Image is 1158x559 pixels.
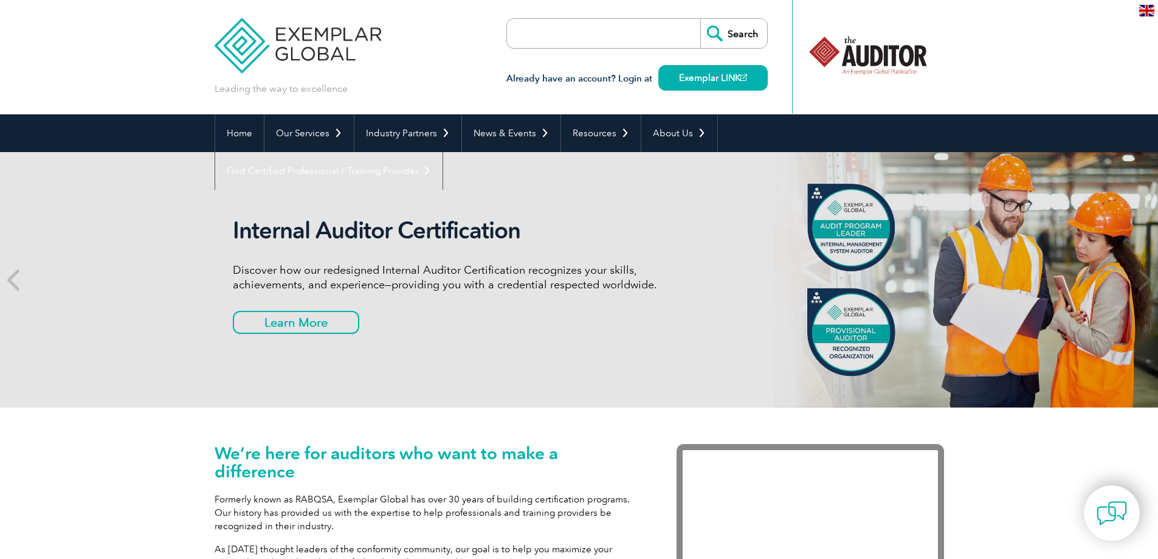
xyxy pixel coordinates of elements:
[215,114,264,152] a: Home
[740,74,747,81] img: open_square.png
[233,263,689,292] p: Discover how our redesigned Internal Auditor Certification recognizes your skills, achievements, ...
[700,19,767,48] input: Search
[233,311,359,334] a: Learn More
[658,65,768,91] a: Exemplar LINK
[215,444,640,481] h1: We’re here for auditors who want to make a difference
[462,114,560,152] a: News & Events
[506,71,768,86] h3: Already have an account? Login at
[641,114,717,152] a: About Us
[264,114,354,152] a: Our Services
[354,114,461,152] a: Industry Partners
[1097,498,1127,529] img: contact-chat.png
[215,493,640,533] p: Formerly known as RABQSA, Exemplar Global has over 30 years of building certification programs. O...
[215,152,443,190] a: Find Certified Professional / Training Provider
[215,82,348,95] p: Leading the way to excellence
[233,217,689,245] h2: Internal Auditor Certification
[1139,5,1154,16] img: en
[561,114,641,152] a: Resources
